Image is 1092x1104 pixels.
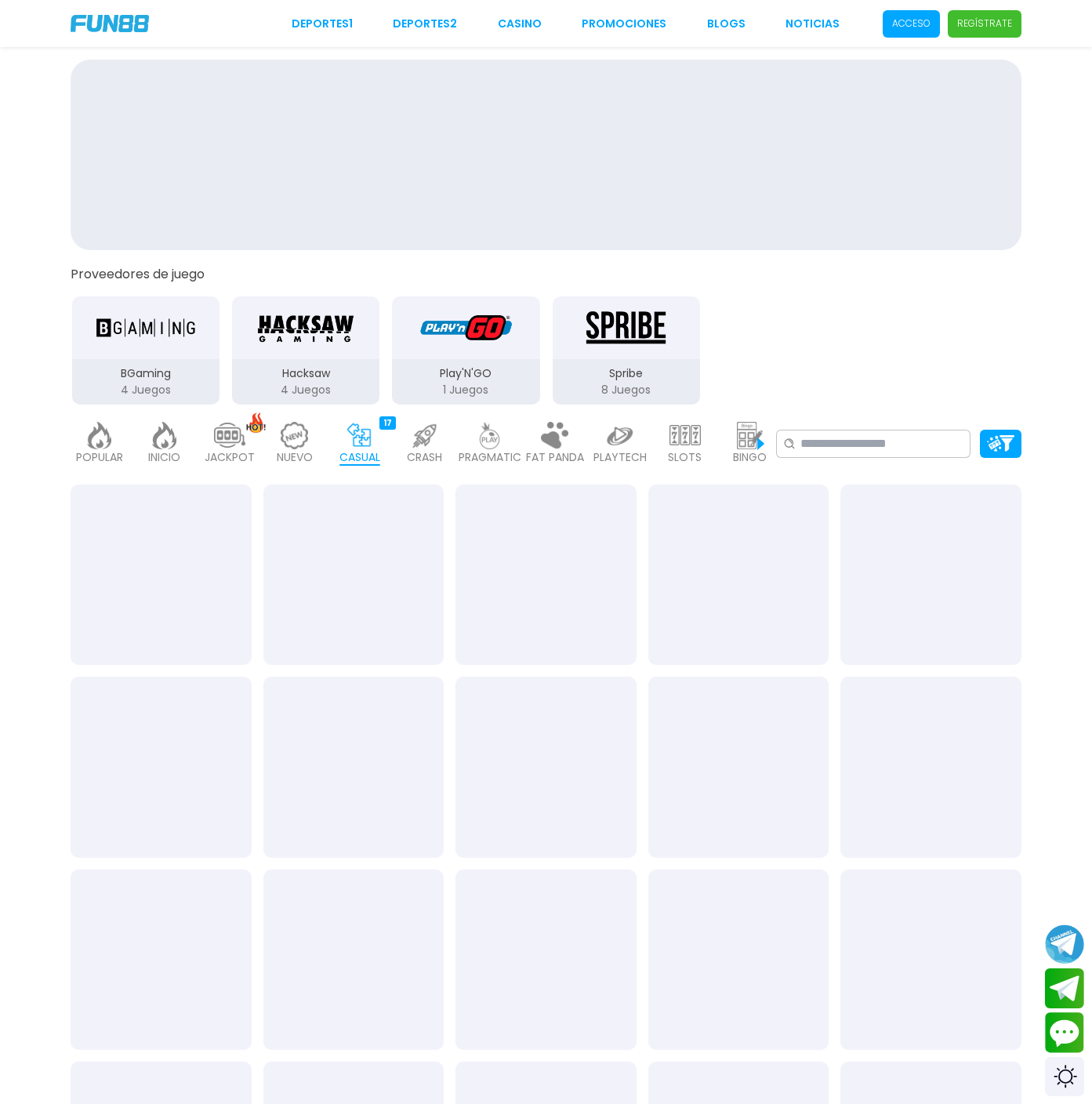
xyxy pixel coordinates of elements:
[459,449,521,466] p: PRAGMATIC
[76,449,123,466] p: POPULAR
[71,266,205,282] button: Proveedores de juego
[386,295,546,406] button: Play'N'GO
[669,422,701,449] img: slots_light.webp
[277,449,313,466] p: NUEVO
[256,306,355,350] img: Hacksaw
[232,365,379,382] p: Hacksaw
[1045,1057,1084,1096] div: Switch theme
[205,449,255,466] p: JACKPOT
[393,16,457,32] a: Deportes2
[72,365,219,382] p: BGaming
[71,15,149,32] img: Company Logo
[409,422,441,449] img: crash_light.webp
[379,416,396,430] div: 17
[526,449,584,466] p: FAT PANDA
[553,382,700,398] p: 8 Juegos
[735,422,766,449] img: bingo_light.webp
[498,16,542,32] a: CASINO
[553,365,700,382] p: Spribe
[987,435,1014,452] img: Platform Filter
[668,449,702,466] p: SLOTS
[593,449,647,466] p: PLAYTECH
[246,412,266,434] img: hot
[72,382,219,398] p: 4 Juegos
[892,16,931,31] p: Acceso
[214,422,245,449] img: jackpot_light.webp
[148,449,180,466] p: INICIO
[582,16,666,32] a: Promociones
[1045,924,1084,964] button: Join telegram channel
[279,422,310,449] img: new_light.webp
[707,16,746,32] a: BLOGS
[392,365,539,382] p: Play'N'GO
[576,306,675,350] img: Spribe
[785,16,840,32] a: NOTICIAS
[292,16,353,32] a: Deportes1
[474,422,506,449] img: pragmatic_light.webp
[539,422,571,449] img: fat_panda_light.webp
[226,295,386,406] button: Hacksaw
[344,422,375,449] img: casual_active.webp
[733,449,767,466] p: BINGO
[66,295,226,406] button: BGaming
[84,422,115,449] img: popular_light.webp
[416,306,515,350] img: Play'N'GO
[546,295,706,406] button: Spribe
[96,306,195,350] img: BGaming
[1045,968,1084,1009] button: Join telegram
[407,449,442,466] p: CRASH
[392,382,539,398] p: 1 Juegos
[232,382,379,398] p: 4 Juegos
[339,449,380,466] p: CASUAL
[957,16,1012,31] p: Regístrate
[604,422,636,449] img: playtech_light.webp
[1045,1012,1084,1053] button: Contact customer service
[149,422,180,449] img: home_light.webp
